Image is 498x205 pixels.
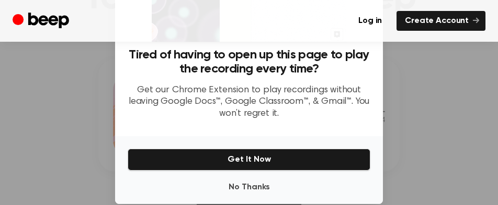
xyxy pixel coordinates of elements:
[128,149,370,171] button: Get It Now
[128,85,370,120] p: Get our Chrome Extension to play recordings without leaving Google Docs™, Google Classroom™, & Gm...
[397,11,485,31] a: Create Account
[350,11,390,31] a: Log in
[128,48,370,76] h3: Tired of having to open up this page to play the recording every time?
[128,177,370,198] button: No Thanks
[13,11,72,31] a: Beep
